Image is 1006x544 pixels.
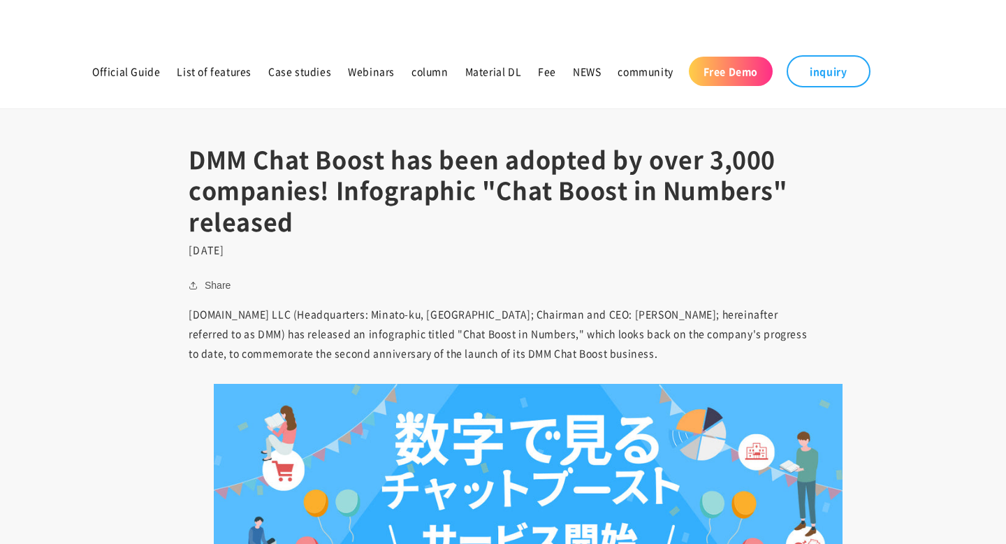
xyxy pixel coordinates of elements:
[189,277,235,294] button: Share
[538,64,556,78] font: Fee
[530,57,564,86] a: Fee
[573,64,601,78] font: NEWS
[704,64,758,78] font: Free Demo
[618,64,673,78] font: community
[189,142,788,238] font: DMM Chat Boost has been adopted by over 3,000 companies! Infographic "Chat Boost in Numbers" rele...
[189,307,807,360] font: [DOMAIN_NAME] LLC (Headquarters: Minato-ku, [GEOGRAPHIC_DATA]; Chairman and CEO: [PERSON_NAME]; h...
[609,57,681,86] a: community
[177,64,251,78] font: List of features
[465,64,522,78] font: Material DL
[810,64,847,78] font: inquiry
[168,57,260,86] a: List of features
[268,64,331,78] font: Case studies
[403,57,457,86] a: column
[205,280,231,291] font: Share
[689,57,773,86] a: Free Demo
[92,64,160,78] font: Official Guide
[787,55,870,87] a: inquiry
[457,57,530,86] a: Material DL
[411,64,449,78] font: column
[189,243,225,257] font: [DATE]
[340,57,403,86] a: Webinars
[348,64,395,78] font: Webinars
[564,57,609,86] a: NEWS
[84,57,168,86] a: Official Guide
[260,57,340,86] a: Case studies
